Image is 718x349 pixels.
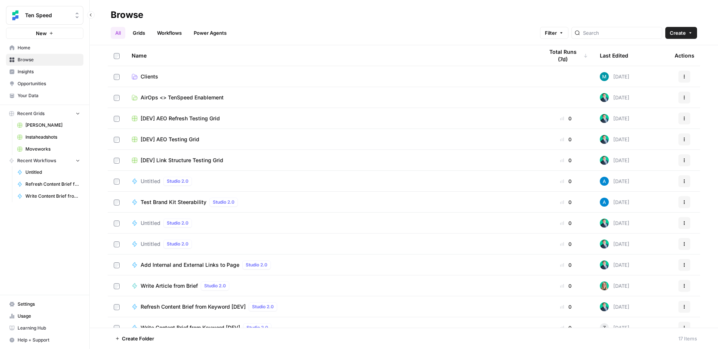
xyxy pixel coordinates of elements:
[18,325,80,331] span: Learning Hub
[600,302,629,311] div: [DATE]
[17,157,56,164] span: Recent Workflows
[14,143,83,155] a: Moveworks
[600,302,609,311] img: loq7q7lwz012dtl6ci9jrncps3v6
[600,240,629,248] div: [DATE]
[36,30,47,37] span: New
[132,302,532,311] a: Refresh Content Brief from Keyword [DEV]Studio 2.0
[600,219,609,228] img: loq7q7lwz012dtl6ci9jrncps3v6
[25,12,70,19] span: Ten Speed
[122,335,154,342] span: Create Folder
[18,68,80,75] span: Insights
[18,301,80,308] span: Settings
[111,333,159,345] button: Create Folder
[14,131,83,143] a: Instaheadshots
[600,323,629,332] div: [DATE]
[189,27,231,39] a: Power Agents
[141,157,223,164] span: [DEV] Link Structure Testing Grid
[603,324,606,331] span: Z
[18,337,80,343] span: Help + Support
[167,241,188,247] span: Studio 2.0
[18,56,80,63] span: Browse
[600,281,609,290] img: clj2pqnt5d80yvglzqbzt3r6x08a
[675,45,694,66] div: Actions
[600,45,628,66] div: Last Edited
[132,177,532,186] a: UntitledStudio 2.0
[141,282,198,290] span: Write Article from Brief
[141,261,239,269] span: Add Internal and External Links to Page
[6,298,83,310] a: Settings
[132,198,532,207] a: Test Brand Kit SteerabilityStudio 2.0
[583,29,659,37] input: Search
[18,80,80,87] span: Opportunities
[600,156,609,165] img: loq7q7lwz012dtl6ci9jrncps3v6
[132,281,532,290] a: Write Article from BriefStudio 2.0
[132,260,532,269] a: Add Internal and External Links to PageStudio 2.0
[670,29,686,37] span: Create
[246,324,268,331] span: Studio 2.0
[6,42,83,54] a: Home
[600,260,609,269] img: loq7q7lwz012dtl6ci9jrncps3v6
[600,198,629,207] div: [DATE]
[25,169,80,176] span: Untitled
[544,45,588,66] div: Total Runs (7d)
[252,303,274,310] span: Studio 2.0
[111,9,143,21] div: Browse
[600,93,629,102] div: [DATE]
[141,94,224,101] span: AirOps <> TenSpeed Enablement
[544,240,588,248] div: 0
[6,6,83,25] button: Workspace: Ten Speed
[25,181,80,188] span: Refresh Content Brief from Keyword [DEV]
[6,334,83,346] button: Help + Support
[600,281,629,290] div: [DATE]
[141,177,160,185] span: Untitled
[141,115,220,122] span: [DEV] AEO Refresh Testing Grid
[544,324,588,331] div: 0
[544,157,588,164] div: 0
[9,9,22,22] img: Ten Speed Logo
[544,115,588,122] div: 0
[678,335,697,342] div: 17 Items
[544,198,588,206] div: 0
[132,136,532,143] a: [DEV] AEO Testing Grid
[25,122,80,129] span: [PERSON_NAME]
[14,190,83,202] a: Write Content Brief from Keyword [DEV]
[6,108,83,119] button: Recent Grids
[132,115,532,122] a: [DEV] AEO Refresh Testing Grid
[6,54,83,66] a: Browse
[141,136,199,143] span: [DEV] AEO Testing Grid
[132,45,532,66] div: Name
[204,282,226,289] span: Studio 2.0
[141,303,246,311] span: Refresh Content Brief from Keyword [DEV]
[132,94,532,101] a: AirOps <> TenSpeed Enablement
[600,114,609,123] img: loq7q7lwz012dtl6ci9jrncps3v6
[25,146,80,152] span: Moveworks
[246,262,267,268] span: Studio 2.0
[600,177,629,186] div: [DATE]
[128,27,150,39] a: Grids
[167,178,188,185] span: Studio 2.0
[14,119,83,131] a: [PERSON_NAME]
[167,220,188,226] span: Studio 2.0
[665,27,697,39] button: Create
[600,93,609,102] img: loq7q7lwz012dtl6ci9jrncps3v6
[25,134,80,140] span: Instaheadshots
[544,282,588,290] div: 0
[25,193,80,200] span: Write Content Brief from Keyword [DEV]
[600,260,629,269] div: [DATE]
[6,90,83,102] a: Your Data
[18,92,80,99] span: Your Data
[18,44,80,51] span: Home
[600,135,609,144] img: loq7q7lwz012dtl6ci9jrncps3v6
[141,73,158,80] span: Clients
[17,110,45,117] span: Recent Grids
[132,157,532,164] a: [DEV] Link Structure Testing Grid
[600,240,609,248] img: loq7q7lwz012dtl6ci9jrncps3v6
[141,219,160,227] span: Untitled
[132,240,532,248] a: UntitledStudio 2.0
[600,135,629,144] div: [DATE]
[6,78,83,90] a: Opportunities
[600,114,629,123] div: [DATE]
[544,219,588,227] div: 0
[544,303,588,311] div: 0
[600,198,609,207] img: o3cqybgnmipr355j8nz4zpq1mc6x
